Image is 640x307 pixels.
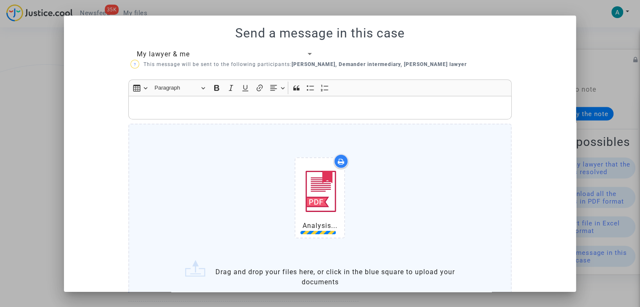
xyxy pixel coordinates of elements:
span: Paragraph [154,83,198,93]
b: [PERSON_NAME], Demander intermediary, [PERSON_NAME] lawyer [292,61,467,67]
button: Paragraph [151,82,209,95]
p: This message will be sent to the following participants: [130,59,467,70]
span: Analysis... [303,222,337,230]
div: Rich Text Editor, main [128,96,512,119]
div: Editor toolbar [128,79,512,96]
img: iconfinder_pdf.svg [299,161,341,221]
span: My lawyer & me [137,50,190,58]
h1: Send a message in this case [74,26,566,41]
span: ? [133,62,136,67]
